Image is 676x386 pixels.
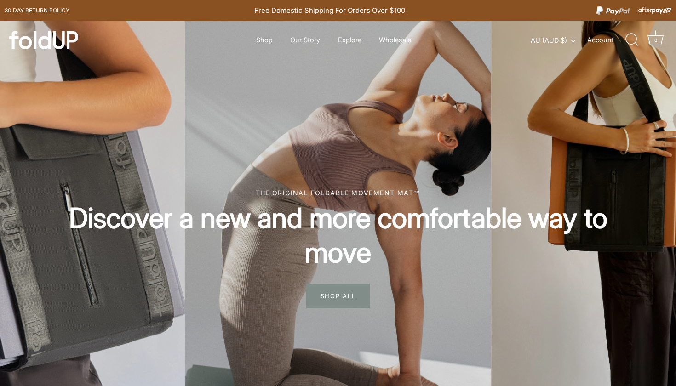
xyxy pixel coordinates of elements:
a: Wholesale [371,31,419,49]
a: Search [622,30,642,50]
img: foldUP [9,31,78,49]
a: Our Story [282,31,328,49]
a: Cart [646,30,666,50]
a: Shop [248,31,281,49]
h2: Discover a new and more comfortable way to move [41,201,635,270]
a: foldUP [9,31,146,49]
a: Explore [330,31,369,49]
a: 30 day Return policy [5,5,69,16]
button: AU (AUD $) [531,36,585,45]
div: 0 [651,35,660,45]
div: The original foldable movement mat™ [41,188,635,198]
span: SHOP ALL [306,284,370,308]
div: Primary navigation [233,31,434,49]
a: Account [587,34,630,45]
